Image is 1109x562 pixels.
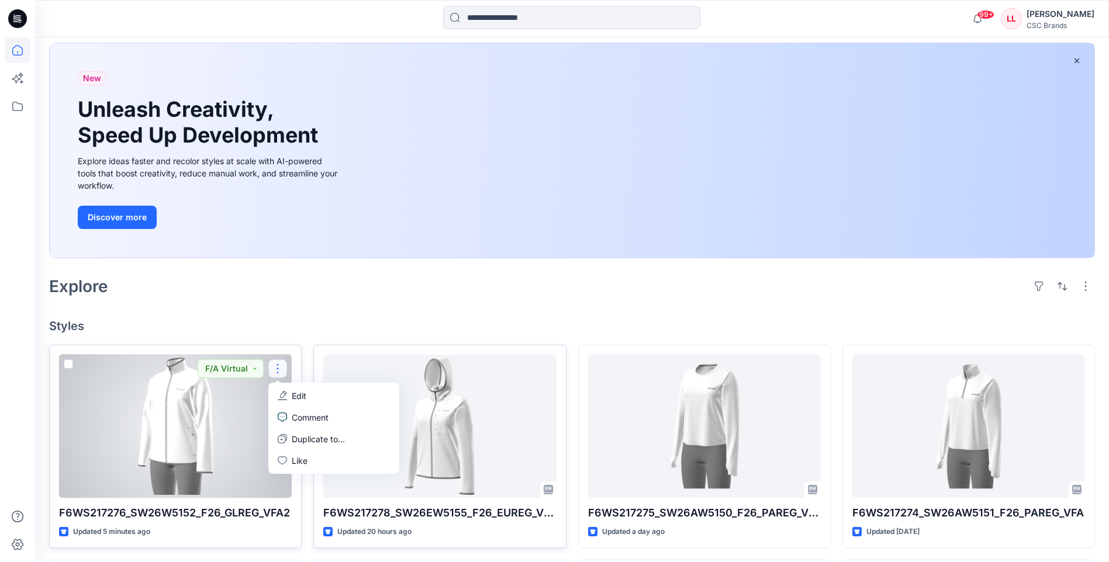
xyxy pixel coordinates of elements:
p: Comment [292,411,329,424]
span: 99+ [977,10,994,19]
div: LL [1001,8,1022,29]
a: Edit [271,385,397,407]
div: CSC Brands [1027,21,1094,30]
h2: Explore [49,277,108,296]
a: F6WS217274_SW26AW5151_F26_PAREG_VFA [852,355,1085,498]
a: F6WS217276_SW26W5152_F26_GLREG_VFA2 [59,355,292,498]
a: Discover more [78,206,341,229]
div: [PERSON_NAME] [1027,7,1094,21]
p: Updated 5 minutes ago [73,526,150,538]
p: Updated a day ago [602,526,665,538]
div: Explore ideas faster and recolor styles at scale with AI-powered tools that boost creativity, red... [78,155,341,192]
p: F6WS217274_SW26AW5151_F26_PAREG_VFA [852,505,1085,521]
p: Like [292,455,308,467]
p: F6WS217278_SW26EW5155_F26_EUREG_VFA [323,505,556,521]
a: F6WS217278_SW26EW5155_F26_EUREG_VFA [323,355,556,498]
button: Discover more [78,206,157,229]
p: F6WS217276_SW26W5152_F26_GLREG_VFA2 [59,505,292,521]
span: New [83,71,101,85]
h1: Unleash Creativity, Speed Up Development [78,97,323,147]
p: Updated [DATE] [866,526,920,538]
p: F6WS217275_SW26AW5150_F26_PAREG_VFA [588,505,821,521]
a: F6WS217275_SW26AW5150_F26_PAREG_VFA [588,355,821,498]
p: Updated 20 hours ago [337,526,412,538]
p: Duplicate to... [292,433,345,445]
p: Edit [292,390,306,402]
h4: Styles [49,319,1095,333]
